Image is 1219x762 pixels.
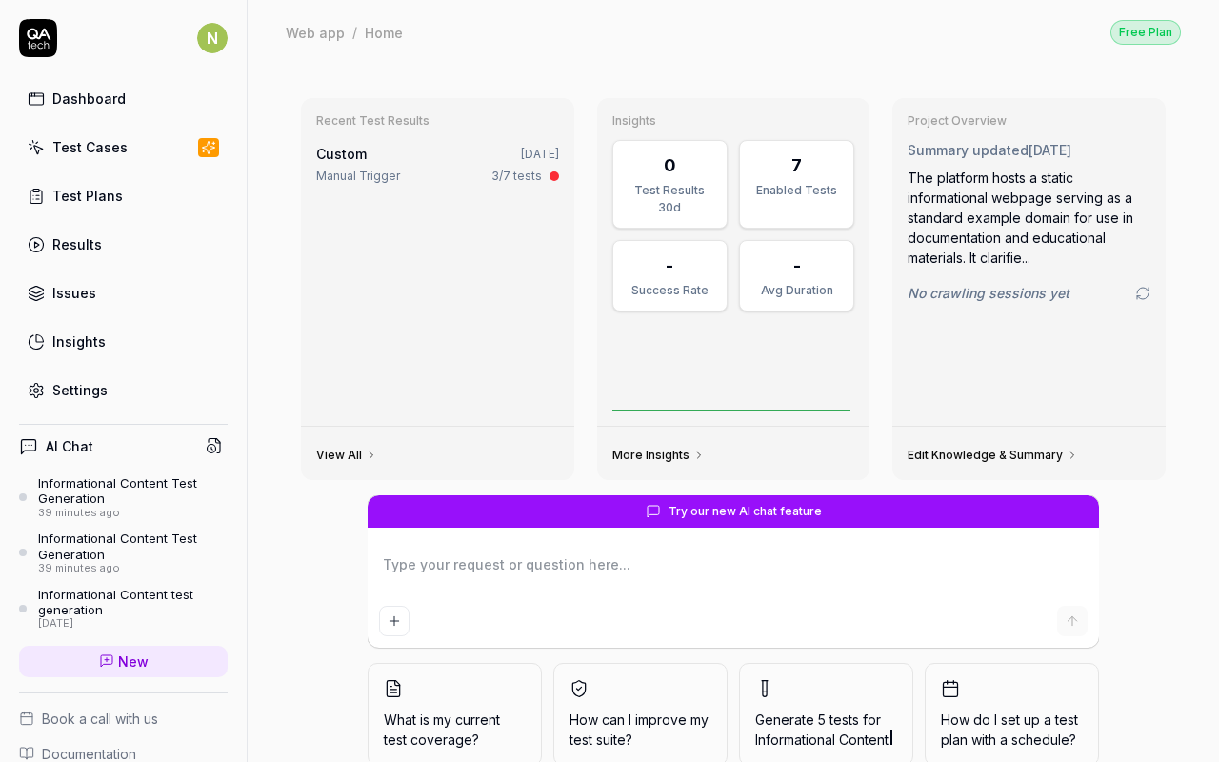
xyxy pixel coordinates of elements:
a: Results [19,226,228,263]
div: Web app [286,23,345,42]
div: Success Rate [625,282,715,299]
a: Informational Content Test Generation39 minutes ago [19,531,228,574]
div: 39 minutes ago [38,507,228,520]
div: - [793,252,801,278]
div: Test Cases [52,137,128,157]
a: Informational Content test generation[DATE] [19,587,228,631]
a: Settings [19,371,228,409]
div: Settings [52,380,108,400]
span: How can I improve my test suite? [570,710,711,750]
div: Test Plans [52,186,123,206]
div: Informational Content Test Generation [38,475,228,507]
button: N [197,19,228,57]
a: Issues [19,274,228,311]
div: Dashboard [52,89,126,109]
div: - [666,252,673,278]
span: Summary updated [908,142,1029,158]
div: 3/7 tests [491,168,542,185]
span: N [197,23,228,53]
h3: Project Overview [908,113,1150,129]
div: 0 [664,152,676,178]
a: More Insights [612,448,705,463]
a: Go to crawling settings [1135,286,1150,301]
div: Informational Content Test Generation [38,531,228,562]
div: Insights [52,331,106,351]
span: No crawling sessions yet [908,283,1069,303]
button: Free Plan [1110,19,1181,45]
h3: Recent Test Results [316,113,559,129]
span: Book a call with us [42,709,158,729]
a: Edit Knowledge & Summary [908,448,1078,463]
span: What is my current test coverage? [384,710,526,750]
h3: Insights [612,113,855,129]
span: Informational Content [755,732,889,748]
h4: AI Chat [46,436,93,456]
div: Home [365,23,403,42]
div: Issues [52,283,96,303]
a: New [19,646,228,677]
button: Add attachment [379,606,410,636]
a: Custom[DATE]Manual Trigger3/7 tests [312,140,563,189]
span: Generate 5 tests for [755,710,897,750]
div: Enabled Tests [751,182,842,199]
span: Try our new AI chat feature [669,503,822,520]
a: Informational Content Test Generation39 minutes ago [19,475,228,519]
time: [DATE] [1029,142,1071,158]
div: Informational Content test generation [38,587,228,618]
time: [DATE] [521,147,559,161]
div: Test Results 30d [625,182,715,216]
div: The platform hosts a static informational webpage serving as a standard example domain for use in... [908,168,1150,268]
a: Dashboard [19,80,228,117]
a: Insights [19,323,228,360]
div: 39 minutes ago [38,562,228,575]
a: Test Cases [19,129,228,166]
a: View All [316,448,377,463]
span: Custom [316,146,367,162]
a: Test Plans [19,177,228,214]
div: 7 [791,152,802,178]
a: Book a call with us [19,709,228,729]
span: How do I set up a test plan with a schedule? [941,710,1083,750]
div: Manual Trigger [316,168,400,185]
div: Avg Duration [751,282,842,299]
div: Free Plan [1110,20,1181,45]
div: [DATE] [38,617,228,631]
div: / [352,23,357,42]
div: Results [52,234,102,254]
span: New [118,652,149,672]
